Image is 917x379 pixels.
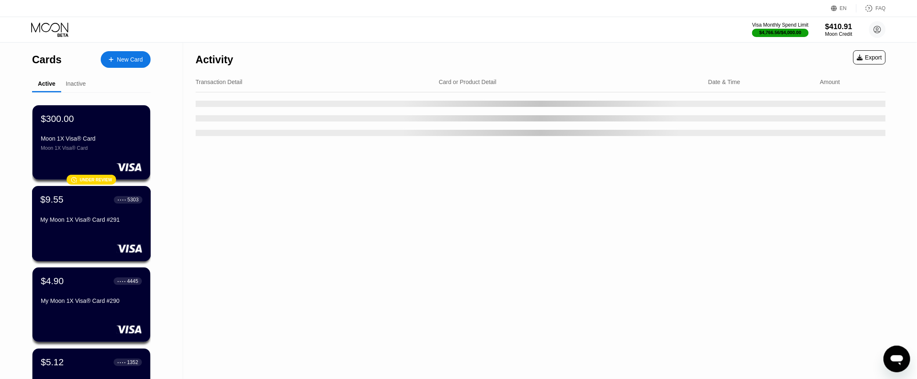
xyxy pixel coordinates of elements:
div: Under review [80,178,112,182]
div: $9.55● ● ● ●5303My Moon 1X Visa® Card #291 [32,186,150,261]
div: New Card [117,56,143,63]
div: Moon Credit [825,31,852,37]
div: Active [38,80,55,87]
div: Card or Product Detail [439,79,497,85]
div: FAQ [857,4,886,12]
div: $410.91 [825,22,852,31]
div: 1352 [127,359,138,365]
div: FAQ [876,5,886,11]
div: $4.90● ● ● ●4445My Moon 1X Visa® Card #290 [32,268,150,342]
div: 5303 [127,197,139,203]
div: 󰗎 [71,176,77,183]
div: New Card [101,51,151,68]
div: Export [853,50,886,64]
div: ● ● ● ● [117,361,126,364]
div: Transaction Detail [196,79,242,85]
div: My Moon 1X Visa® Card #290 [41,297,142,304]
div: Cards [32,54,62,66]
div: Inactive [66,80,86,87]
div: $5.12 [41,357,64,368]
div: Moon 1X Visa® Card [41,145,142,151]
iframe: Button to launch messaging window [884,346,910,372]
div: Amount [820,79,840,85]
div: $4.90 [41,276,64,287]
div: Export [857,54,882,61]
div: EN [840,5,847,11]
div: $300.00 [41,114,74,124]
div: EN [831,4,857,12]
div: 4445 [127,278,138,284]
div: $300.00Moon 1X Visa® CardMoon 1X Visa® Card󰗎Under review [32,105,150,180]
div: $410.91Moon Credit [825,22,852,37]
div: Moon 1X Visa® Card [41,135,142,142]
div: ● ● ● ● [117,280,126,282]
div: Visa Monthly Spend Limit [752,22,808,28]
div: $9.55 [40,194,64,205]
div: ● ● ● ● [118,198,126,201]
div: Date & Time [708,79,741,85]
div: Visa Monthly Spend Limit$4,766.56/$4,000.00 [752,22,808,37]
div: My Moon 1X Visa® Card #291 [40,216,142,223]
div: Activity [196,54,233,66]
div: $4,766.56 / $4,000.00 [760,30,802,35]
